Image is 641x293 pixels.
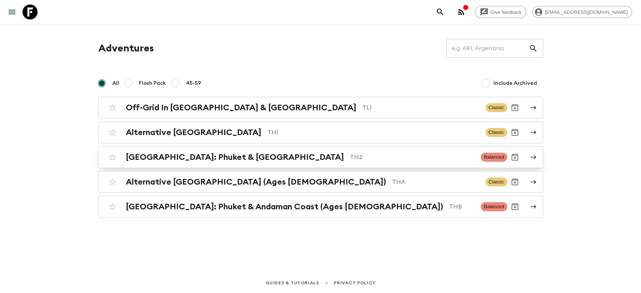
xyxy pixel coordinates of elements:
button: menu [5,5,20,20]
span: All [112,80,119,87]
p: TH1 [267,128,480,137]
span: Balanced [481,202,507,211]
p: TL1 [362,103,480,112]
a: Alternative [GEOGRAPHIC_DATA]TH1ClassicArchive [98,122,543,143]
a: Guides & Tutorials [265,279,319,287]
h2: Alternative [GEOGRAPHIC_DATA] (Ages [DEMOGRAPHIC_DATA]) [126,177,386,187]
span: 45-59 [186,80,201,87]
span: Classic [486,103,507,112]
a: [GEOGRAPHIC_DATA]: Phuket & [GEOGRAPHIC_DATA]TH2BalancedArchive [98,146,543,168]
span: Give feedback [486,9,526,15]
span: [EMAIL_ADDRESS][DOMAIN_NAME] [541,9,632,15]
a: [GEOGRAPHIC_DATA]: Phuket & Andaman Coast (Ages [DEMOGRAPHIC_DATA])THBBalancedArchive [98,196,543,218]
span: Include Archived [493,80,537,87]
h1: Adventures [98,41,154,56]
a: Privacy Policy [334,279,376,287]
span: Classic [486,177,507,186]
div: [EMAIL_ADDRESS][DOMAIN_NAME] [532,6,632,18]
button: Archive [507,174,522,189]
button: Archive [507,150,522,165]
a: Off-Grid In [GEOGRAPHIC_DATA] & [GEOGRAPHIC_DATA]TL1ClassicArchive [98,97,543,119]
a: Give feedback [475,6,526,18]
span: Classic [486,128,507,137]
button: Archive [507,125,522,140]
button: Archive [507,199,522,214]
p: THB [449,202,475,211]
h2: Off-Grid In [GEOGRAPHIC_DATA] & [GEOGRAPHIC_DATA] [126,103,356,113]
button: Archive [507,100,522,115]
span: Balanced [481,153,507,162]
p: THA [392,177,480,186]
span: Flash Pack [139,80,166,87]
h2: [GEOGRAPHIC_DATA]: Phuket & Andaman Coast (Ages [DEMOGRAPHIC_DATA]) [126,202,443,212]
p: TH2 [350,153,475,162]
a: Alternative [GEOGRAPHIC_DATA] (Ages [DEMOGRAPHIC_DATA])THAClassicArchive [98,171,543,193]
button: search adventures [433,5,448,20]
h2: Alternative [GEOGRAPHIC_DATA] [126,128,261,137]
h2: [GEOGRAPHIC_DATA]: Phuket & [GEOGRAPHIC_DATA] [126,152,344,162]
input: e.g. AR1, Argentina [446,38,529,59]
